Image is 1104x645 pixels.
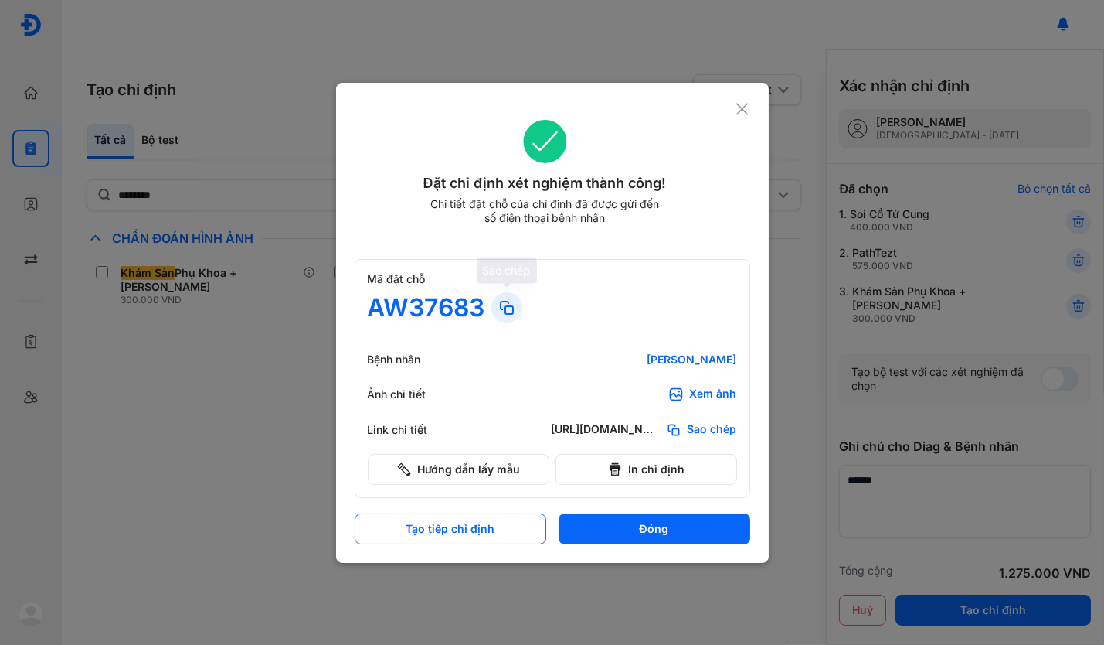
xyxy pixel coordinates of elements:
div: [PERSON_NAME] [552,353,737,367]
button: Hướng dẫn lấy mẫu [368,454,549,485]
div: Xem ảnh [690,387,737,402]
div: [URL][DOMAIN_NAME] [552,422,660,438]
div: Đặt chỉ định xét nghiệm thành công! [355,172,735,194]
div: Mã đặt chỗ [368,272,737,286]
span: Sao chép [688,422,737,438]
div: Link chi tiết [368,423,460,437]
div: Chi tiết đặt chỗ của chỉ định đã được gửi đến số điện thoại bệnh nhân [423,197,666,225]
div: Bệnh nhân [368,353,460,367]
button: Tạo tiếp chỉ định [355,514,546,544]
div: AW37683 [368,292,485,323]
button: In chỉ định [555,454,737,485]
button: Đóng [559,514,750,544]
div: Ảnh chi tiết [368,387,460,401]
